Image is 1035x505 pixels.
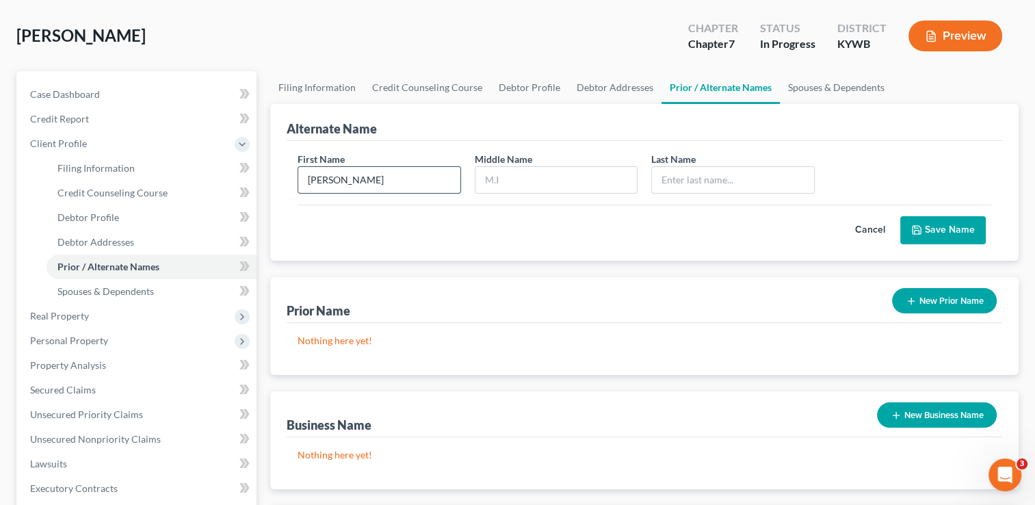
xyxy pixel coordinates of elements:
[1017,458,1027,469] span: 3
[57,187,168,198] span: Credit Counseling Course
[298,334,991,348] p: Nothing here yet!
[30,335,108,346] span: Personal Property
[475,167,637,193] input: M.I
[30,458,67,469] span: Lawsuits
[30,310,89,322] span: Real Property
[19,427,257,452] a: Unsecured Nonpriority Claims
[19,107,257,131] a: Credit Report
[30,384,96,396] span: Secured Claims
[287,417,371,433] div: Business Name
[837,21,887,36] div: District
[298,448,991,462] p: Nothing here yet!
[19,402,257,427] a: Unsecured Priority Claims
[661,71,780,104] a: Prior / Alternate Names
[57,261,159,272] span: Prior / Alternate Names
[892,288,997,313] button: New Prior Name
[760,36,815,52] div: In Progress
[30,113,89,125] span: Credit Report
[30,433,161,445] span: Unsecured Nonpriority Claims
[908,21,1002,51] button: Preview
[47,255,257,279] a: Prior / Alternate Names
[19,452,257,476] a: Lawsuits
[47,205,257,230] a: Debtor Profile
[298,152,345,166] label: First Name
[837,36,887,52] div: KYWB
[568,71,661,104] a: Debtor Addresses
[490,71,568,104] a: Debtor Profile
[475,152,532,166] label: Middle Name
[19,378,257,402] a: Secured Claims
[19,82,257,107] a: Case Dashboard
[270,71,364,104] a: Filing Information
[57,285,154,297] span: Spouses & Dependents
[877,402,997,428] button: New Business Name
[16,25,146,45] span: [PERSON_NAME]
[780,71,893,104] a: Spouses & Dependents
[688,36,738,52] div: Chapter
[30,482,118,494] span: Executory Contracts
[57,162,135,174] span: Filing Information
[57,236,134,248] span: Debtor Addresses
[19,476,257,501] a: Executory Contracts
[652,167,813,193] input: Enter last name...
[729,37,735,50] span: 7
[47,279,257,304] a: Spouses & Dependents
[287,120,377,137] div: Alternate Name
[900,216,986,245] button: Save Name
[30,409,143,420] span: Unsecured Priority Claims
[47,230,257,255] a: Debtor Addresses
[760,21,815,36] div: Status
[30,359,106,371] span: Property Analysis
[298,167,460,193] input: Enter first name...
[287,302,350,319] div: Prior Name
[47,181,257,205] a: Credit Counseling Course
[30,88,100,100] span: Case Dashboard
[688,21,738,36] div: Chapter
[840,217,900,244] button: Cancel
[30,138,87,149] span: Client Profile
[19,353,257,378] a: Property Analysis
[57,211,119,223] span: Debtor Profile
[364,71,490,104] a: Credit Counseling Course
[47,156,257,181] a: Filing Information
[988,458,1021,491] iframe: Intercom live chat
[651,153,696,165] span: Last Name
